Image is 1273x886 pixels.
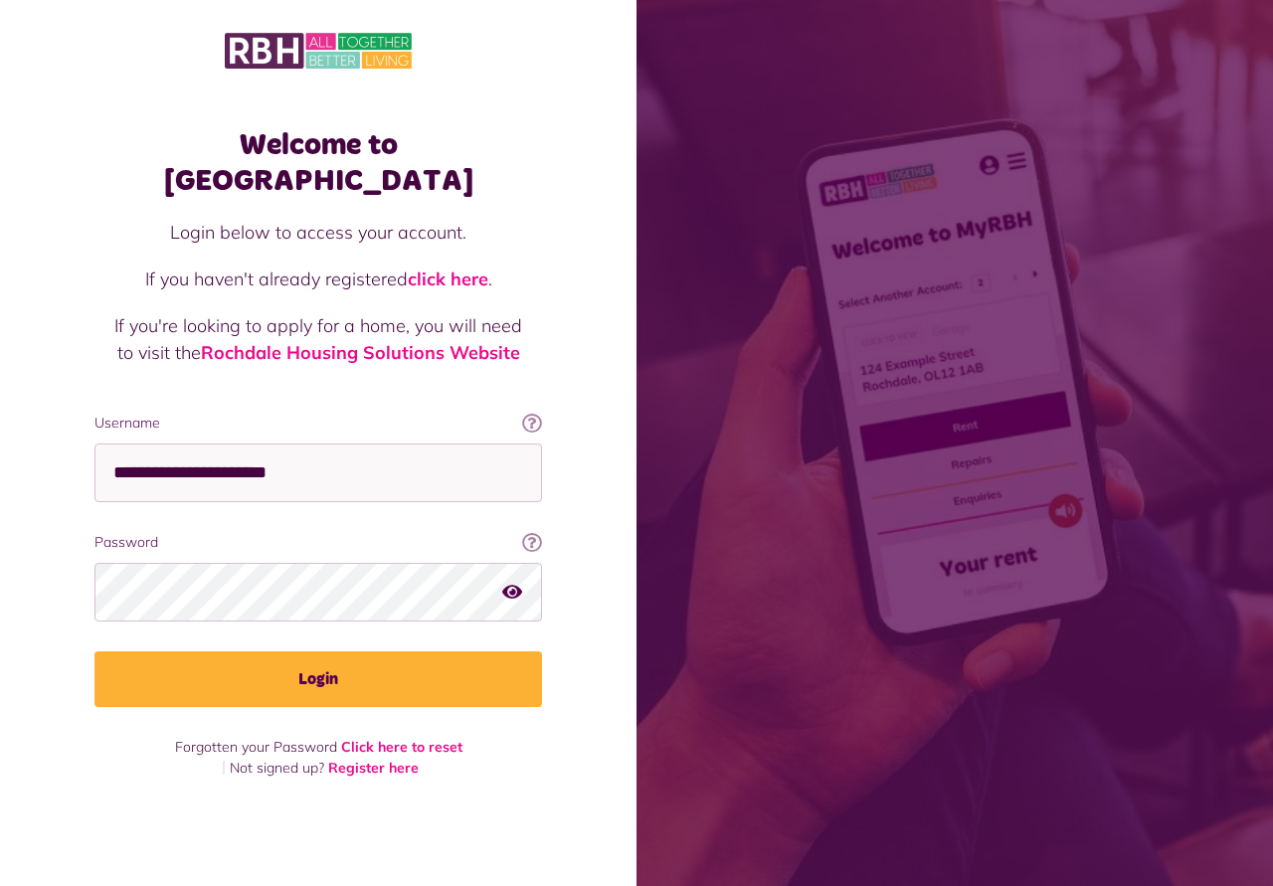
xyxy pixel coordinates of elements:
[94,651,542,707] button: Login
[114,219,522,246] p: Login below to access your account.
[94,532,542,553] label: Password
[328,759,419,777] a: Register here
[201,341,520,364] a: Rochdale Housing Solutions Website
[94,127,542,199] h1: Welcome to [GEOGRAPHIC_DATA]
[175,738,337,756] span: Forgotten your Password
[114,266,522,292] p: If you haven't already registered .
[408,267,488,290] a: click here
[114,312,522,366] p: If you're looking to apply for a home, you will need to visit the
[94,413,542,434] label: Username
[341,738,462,756] a: Click here to reset
[225,30,412,72] img: MyRBH
[230,759,324,777] span: Not signed up?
